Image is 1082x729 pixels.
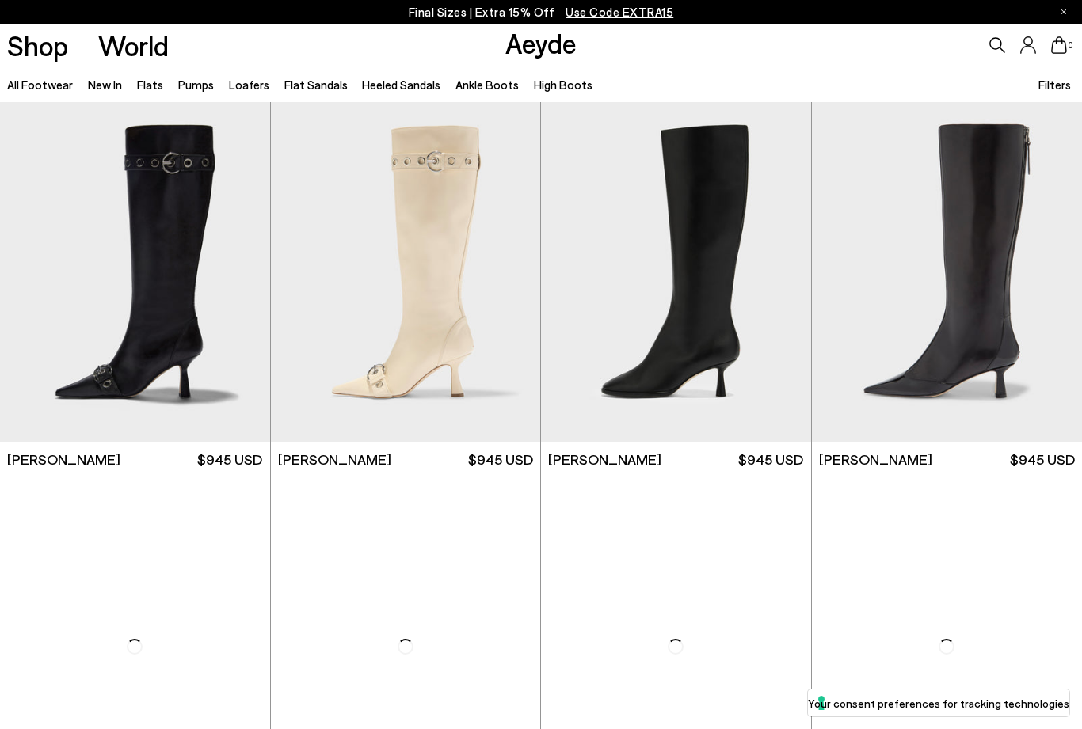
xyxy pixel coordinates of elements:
[819,450,932,469] span: [PERSON_NAME]
[1010,450,1075,469] span: $945 USD
[278,450,391,469] span: [PERSON_NAME]
[468,450,533,469] span: $945 USD
[1038,78,1071,92] span: Filters
[7,78,73,92] a: All Footwear
[409,2,674,22] p: Final Sizes | Extra 15% Off
[7,32,68,59] a: Shop
[534,78,592,92] a: High Boots
[98,32,169,59] a: World
[229,78,269,92] a: Loafers
[88,78,122,92] a: New In
[1067,41,1075,50] span: 0
[455,78,519,92] a: Ankle Boots
[738,450,803,469] span: $945 USD
[178,78,214,92] a: Pumps
[197,450,262,469] span: $945 USD
[362,78,440,92] a: Heeled Sandals
[541,442,811,477] a: [PERSON_NAME] $945 USD
[566,5,673,19] span: Navigate to /collections/ss25-final-sizes
[271,102,541,441] img: Vivian Eyelet High Boots
[548,450,661,469] span: [PERSON_NAME]
[808,689,1069,716] button: Your consent preferences for tracking technologies
[808,695,1069,712] label: Your consent preferences for tracking technologies
[284,78,348,92] a: Flat Sandals
[505,26,577,59] a: Aeyde
[137,78,163,92] a: Flats
[271,442,541,477] a: [PERSON_NAME] $945 USD
[1051,36,1067,54] a: 0
[541,102,811,441] img: Catherine High Sock Boots
[7,450,120,469] span: [PERSON_NAME]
